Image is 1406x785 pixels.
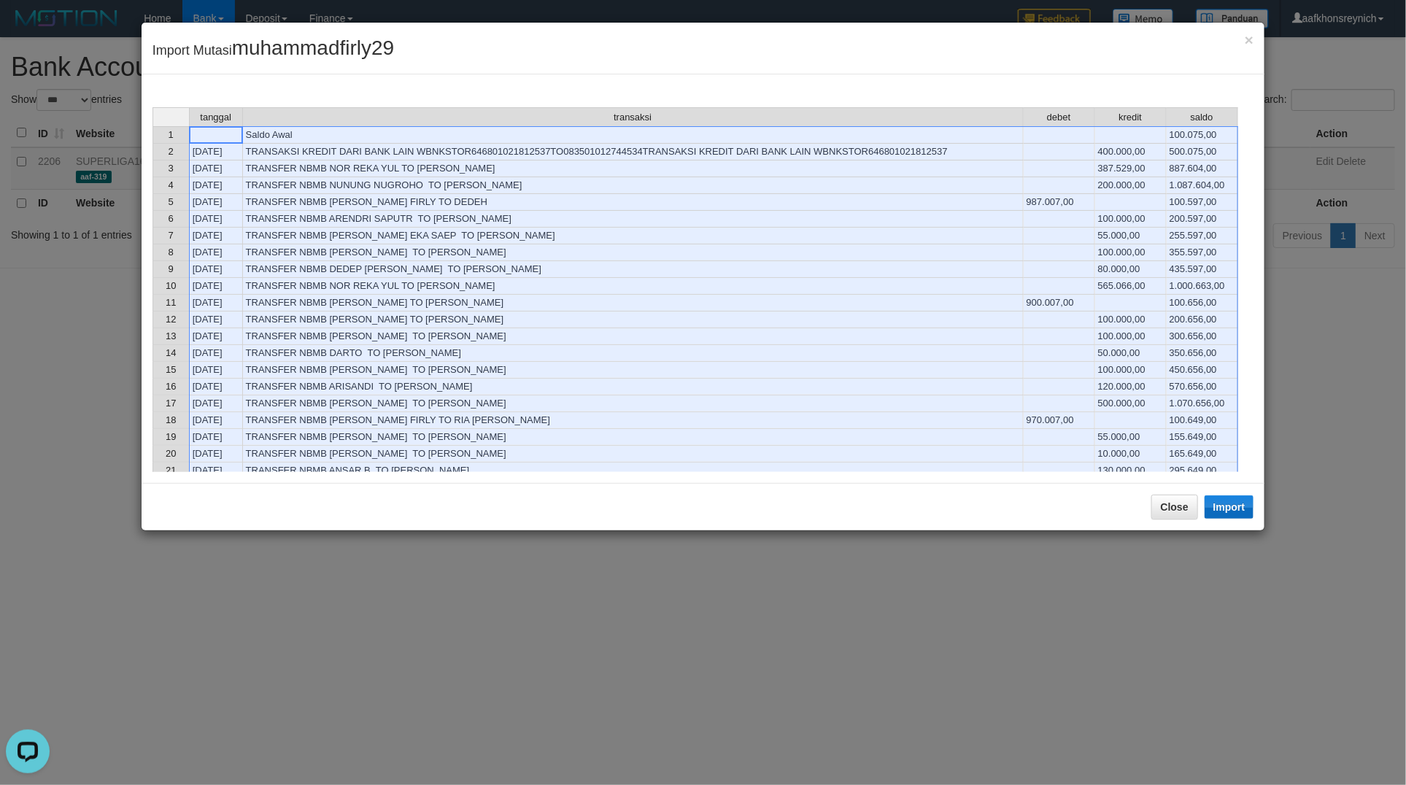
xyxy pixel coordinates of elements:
td: 295.649,00 [1167,463,1238,479]
td: 100.000,00 [1095,362,1167,379]
td: [DATE] [189,177,243,194]
td: TRANSFER NBMB [PERSON_NAME] TO [PERSON_NAME] [243,244,1024,261]
span: Import Mutasi [152,43,395,58]
span: 5 [169,196,174,207]
th: Select whole grid [152,107,189,126]
span: 18 [166,414,176,425]
td: 100.075,00 [1167,126,1238,144]
button: Close [1151,495,1198,519]
span: 6 [169,213,174,224]
td: [DATE] [189,412,243,429]
td: 255.597,00 [1167,228,1238,244]
span: tanggal [200,112,231,123]
td: 355.597,00 [1167,244,1238,261]
span: 21 [166,465,176,476]
td: TRANSFER NBMB [PERSON_NAME] EKA SAEP TO [PERSON_NAME] [243,228,1024,244]
td: 120.000,00 [1095,379,1167,395]
td: [DATE] [189,194,243,211]
span: 1 [169,129,174,140]
span: 8 [169,247,174,258]
span: 12 [166,314,176,325]
td: 970.007,00 [1024,412,1095,429]
span: 20 [166,448,176,459]
td: TRANSFER NBMB [PERSON_NAME] TO [PERSON_NAME] [243,429,1024,446]
td: 1.087.604,00 [1167,177,1238,194]
td: 80.000,00 [1095,261,1167,278]
span: kredit [1119,112,1142,123]
td: TRANSFER NBMB ARISANDI TO [PERSON_NAME] [243,379,1024,395]
td: 200.656,00 [1167,312,1238,328]
td: 55.000,00 [1095,429,1167,446]
td: TRANSFER NBMB [PERSON_NAME] TO [PERSON_NAME] [243,395,1024,412]
span: 17 [166,398,176,409]
td: 50.000,00 [1095,345,1167,362]
button: Open LiveChat chat widget [6,6,50,50]
span: debet [1047,112,1071,123]
td: TRANSFER NBMB DEDEP [PERSON_NAME] TO [PERSON_NAME] [243,261,1024,278]
td: 100.597,00 [1167,194,1238,211]
span: 19 [166,431,176,442]
td: TRANSFER NBMB NOR REKA YUL TO [PERSON_NAME] [243,161,1024,177]
td: 435.597,00 [1167,261,1238,278]
td: TRANSFER NBMB [PERSON_NAME] TO [PERSON_NAME] [243,312,1024,328]
td: TRANSFER NBMB [PERSON_NAME] TO [PERSON_NAME] [243,328,1024,345]
td: 130.000,00 [1095,463,1167,479]
td: TRANSFER NBMB NUNUNG NUGROHO TO [PERSON_NAME] [243,177,1024,194]
button: Close [1245,32,1254,47]
td: 987.007,00 [1024,194,1095,211]
span: 9 [169,263,174,274]
span: 7 [169,230,174,241]
td: [DATE] [189,463,243,479]
td: 300.656,00 [1167,328,1238,345]
td: 100.000,00 [1095,312,1167,328]
span: 11 [166,297,176,308]
td: [DATE] [189,395,243,412]
span: 15 [166,364,176,375]
span: 16 [166,381,176,392]
span: saldo [1191,112,1213,123]
td: [DATE] [189,261,243,278]
td: 350.656,00 [1167,345,1238,362]
td: 100.000,00 [1095,328,1167,345]
button: Import [1205,495,1254,519]
td: 500.000,00 [1095,395,1167,412]
td: [DATE] [189,312,243,328]
td: 155.649,00 [1167,429,1238,446]
span: 4 [169,179,174,190]
td: 1.000.663,00 [1167,278,1238,295]
td: 100.000,00 [1095,244,1167,261]
td: [DATE] [189,144,243,161]
td: Saldo Awal [243,126,1024,144]
td: 100.000,00 [1095,211,1167,228]
td: [DATE] [189,295,243,312]
td: 1.070.656,00 [1167,395,1238,412]
td: [DATE] [189,362,243,379]
td: [DATE] [189,278,243,295]
td: [DATE] [189,379,243,395]
td: TRANSFER NBMB NOR REKA YUL TO [PERSON_NAME] [243,278,1024,295]
td: 55.000,00 [1095,228,1167,244]
td: TRANSFER NBMB [PERSON_NAME] TO [PERSON_NAME] [243,295,1024,312]
span: transaksi [614,112,652,123]
td: 387.529,00 [1095,161,1167,177]
td: TRANSFER NBMB DARTO TO [PERSON_NAME] [243,345,1024,362]
td: [DATE] [189,345,243,362]
td: 100.656,00 [1167,295,1238,312]
td: [DATE] [189,429,243,446]
td: [DATE] [189,211,243,228]
td: 450.656,00 [1167,362,1238,379]
td: [DATE] [189,228,243,244]
td: [DATE] [189,244,243,261]
span: × [1245,31,1254,48]
span: 2 [169,146,174,157]
span: 13 [166,330,176,341]
span: 14 [166,347,176,358]
td: 900.007,00 [1024,295,1095,312]
td: TRANSFER NBMB [PERSON_NAME] TO [PERSON_NAME] [243,362,1024,379]
td: TRANSFER NBMB [PERSON_NAME] FIRLY TO DEDEH [243,194,1024,211]
td: TRANSFER NBMB [PERSON_NAME] FIRLY TO RIA [PERSON_NAME] [243,412,1024,429]
td: TRANSFER NBMB ARENDRI SAPUTR TO [PERSON_NAME] [243,211,1024,228]
td: 570.656,00 [1167,379,1238,395]
span: 3 [169,163,174,174]
td: 500.075,00 [1167,144,1238,161]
